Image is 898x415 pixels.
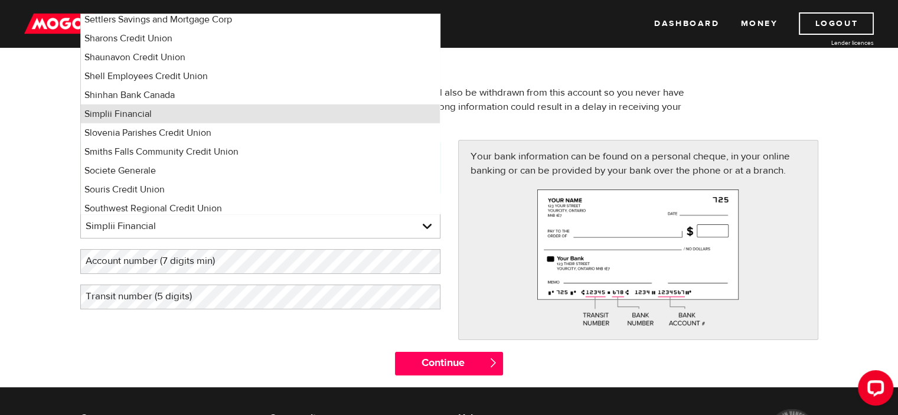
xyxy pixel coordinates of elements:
li: Simplii Financial [81,104,440,123]
img: mogo_logo-11ee424be714fa7cbb0f0f49df9e16ec.png [24,12,94,35]
li: Sharons Credit Union [81,29,440,48]
li: Settlers Savings and Mortgage Corp [81,10,440,29]
input: Continue [395,352,503,375]
li: Slovenia Parishes Credit Union [81,123,440,142]
label: Account number (7 digits min) [80,249,239,273]
li: Souris Credit Union [81,180,440,199]
h1: Bank account information [80,50,818,81]
label: Transit number (5 digits) [80,285,216,309]
span:  [488,358,498,368]
a: Logout [799,12,874,35]
li: Smiths Falls Community Credit Union [81,142,440,161]
a: Lender licences [785,38,874,47]
li: Shell Employees Credit Union [81,67,440,86]
a: Dashboard [654,12,719,35]
iframe: LiveChat chat widget [848,365,898,415]
a: Money [740,12,778,35]
li: Southwest Regional Credit Union [81,199,440,218]
li: Shaunavon Credit Union [81,48,440,67]
img: paycheck-large-7c426558fe069eeec9f9d0ad74ba3ec2.png [537,189,739,327]
li: Societe Generale [81,161,440,180]
li: Shinhan Bank Canada [81,86,440,104]
p: Your bank information can be found on a personal cheque, in your online banking or can be provide... [471,149,806,178]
